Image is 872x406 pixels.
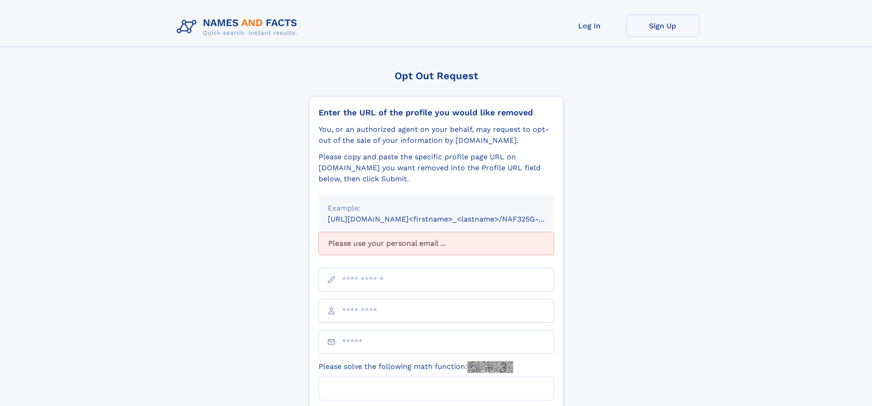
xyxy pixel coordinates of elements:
div: Enter the URL of the profile you would like removed [319,108,554,118]
label: Please solve the following math function: [319,361,513,373]
div: Example: [328,203,545,214]
div: Opt Out Request [309,70,563,81]
div: Please copy and paste the specific profile page URL on [DOMAIN_NAME] you want removed into the Pr... [319,152,554,184]
a: Sign Up [626,15,699,37]
img: Logo Names and Facts [173,15,305,39]
small: [URL][DOMAIN_NAME]<firstname>_<lastname>/NAF325G-xxxxxxxx [328,215,571,223]
a: Log In [553,15,626,37]
div: You, or an authorized agent on your behalf, may request to opt-out of the sale of your informatio... [319,124,554,146]
div: Please use your personal email ... [319,232,554,255]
